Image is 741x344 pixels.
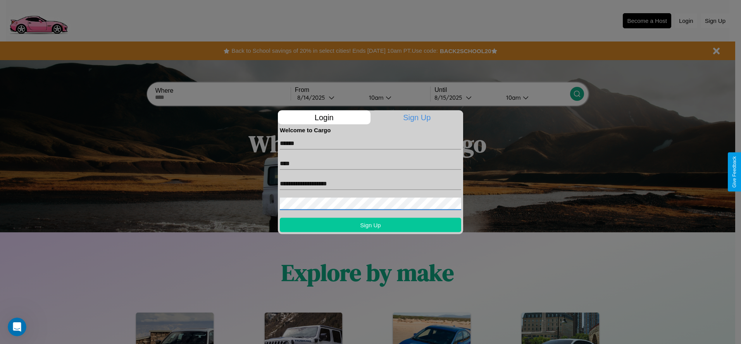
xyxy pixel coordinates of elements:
[278,110,370,124] p: Login
[280,126,461,133] h4: Welcome to Cargo
[732,156,737,188] div: Give Feedback
[8,318,26,336] iframe: Intercom live chat
[280,218,461,232] button: Sign Up
[371,110,464,124] p: Sign Up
